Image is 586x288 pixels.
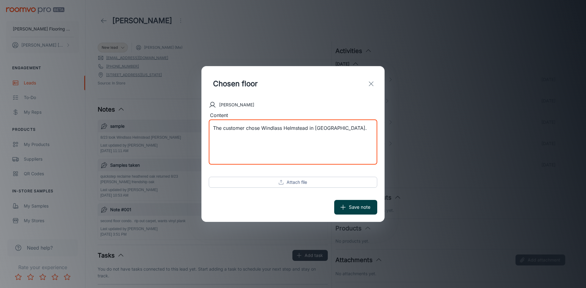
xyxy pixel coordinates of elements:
input: Title [209,73,332,94]
div: Content [209,112,377,119]
button: exit [365,78,377,90]
button: Attach file [209,177,377,188]
p: [PERSON_NAME] [219,101,254,108]
button: Save note [334,200,377,215]
textarea: The customer chose Windlass Helmstead in [GEOGRAPHIC_DATA]. [213,125,373,160]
